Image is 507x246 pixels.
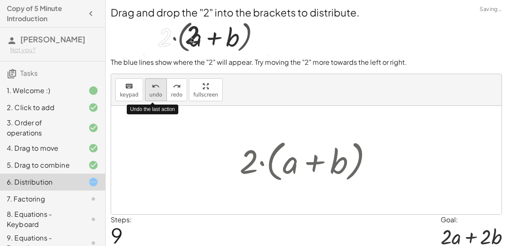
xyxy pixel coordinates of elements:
[166,78,187,101] button: redoredo
[7,194,75,204] div: 7. Factoring
[111,5,502,19] h2: Drag and drop the "2" into the brackets to distribute.
[144,19,268,55] img: dc67eec84e4b37c1e7b99ad5a1a17e8066cba3efdf3fc1a99d68a70915cbe56f.gif
[88,214,98,224] i: Task not started.
[20,69,38,77] span: Tasks
[171,92,183,98] span: redo
[189,78,223,101] button: fullscreen
[7,160,75,170] div: 5. Drag to combine
[88,143,98,153] i: Task finished and correct.
[7,86,75,96] div: 1. Welcome :)
[173,81,181,91] i: redo
[7,118,75,138] div: 3. Order of operations
[7,209,75,229] div: 8. Equations - Keyboard
[150,92,162,98] span: undo
[120,92,139,98] span: keypad
[480,5,502,14] span: Saving…
[7,3,83,24] h4: Copy of 5 Minute Introduction
[20,34,85,44] span: [PERSON_NAME]
[88,102,98,113] i: Task finished and correct.
[125,81,133,91] i: keyboard
[111,58,502,67] p: The blue lines show where the "2" will appear. Try moving the "2" more towards the left or right.
[7,143,75,153] div: 4. Drag to move
[441,215,502,225] div: Goal:
[127,105,178,114] div: Undo the last action
[88,160,98,170] i: Task finished and correct.
[145,78,167,101] button: undoundo
[88,194,98,204] i: Task not started.
[7,102,75,113] div: 2. Click to add
[7,177,75,187] div: 6. Distribution
[88,177,98,187] i: Task started.
[10,46,98,54] div: Not you?
[88,86,98,96] i: Task finished.
[194,92,218,98] span: fullscreen
[115,78,143,101] button: keyboardkeypad
[111,215,132,224] label: Steps:
[88,123,98,133] i: Task finished and correct.
[152,81,160,91] i: undo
